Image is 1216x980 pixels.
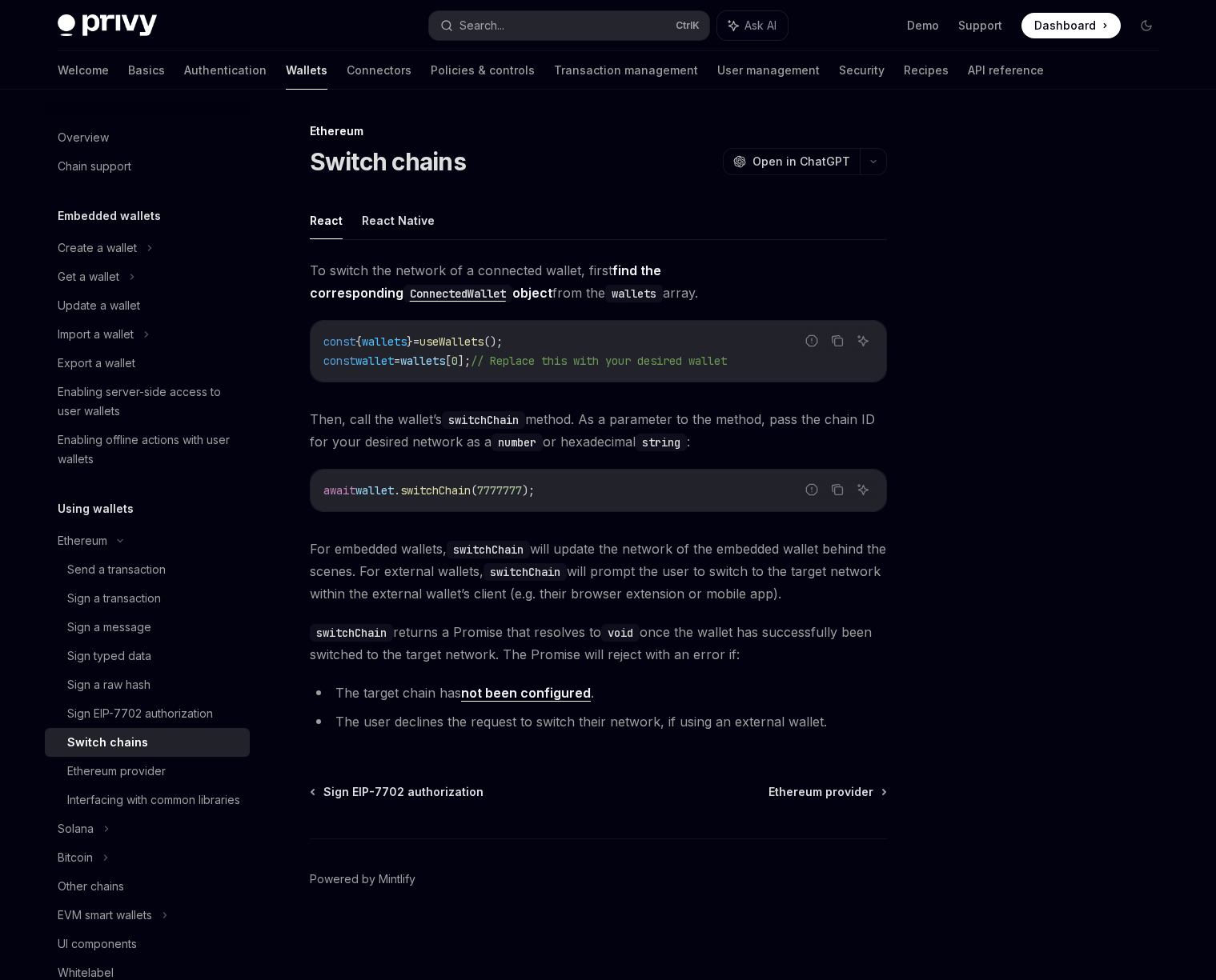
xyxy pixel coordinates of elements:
button: Copy the contents from the code block [827,330,848,351]
div: UI components [58,934,137,954]
div: Sign a message [67,618,151,637]
a: User management [717,51,820,90]
span: = [413,334,419,349]
h1: Switch chains [310,147,466,176]
a: find the correspondingConnectedWalletobject [310,262,661,301]
a: Update a wallet [45,291,250,320]
span: wallet [355,483,394,498]
button: Report incorrect code [801,479,822,500]
span: 7777777 [477,483,522,498]
a: API reference [968,51,1044,90]
code: string [636,434,687,451]
a: Interfacing with common libraries [45,786,250,814]
a: Basics [128,51,165,90]
code: switchChain [447,541,530,558]
div: Other chains [58,877,124,896]
span: . [394,483,400,498]
a: Chain support [45,152,250,181]
span: Then, call the wallet’s method. As a parameter to the method, pass the chain ID for your desired ... [310,408,887,453]
span: // Replace this with your desired wallet [471,354,727,368]
a: Ethereum provider [769,784,885,800]
div: Send a transaction [67,560,166,579]
a: Sign a message [45,613,250,642]
div: Ethereum [58,531,107,550]
span: (); [484,334,503,349]
a: Authentication [184,51,267,90]
button: Ask AI [853,330,873,351]
button: Search...CtrlK [429,11,709,40]
button: Copy the contents from the code block [827,479,848,500]
code: ConnectedWallet [403,285,512,302]
code: switchChain [442,411,525,429]
a: Overview [45,123,250,152]
h5: Using wallets [58,499,134,518]
span: [ [445,354,451,368]
a: Ethereum provider [45,757,250,786]
li: The target chain has . [310,682,887,704]
div: Solana [58,819,94,838]
h5: Embedded wallets [58,206,161,226]
span: switchChain [400,483,471,498]
code: wallets [605,285,663,302]
div: EVM smart wallets [58,906,152,925]
span: const [323,334,355,349]
a: Wallets [286,51,327,90]
button: React Native [362,202,435,239]
div: Ethereum provider [67,762,166,781]
span: await [323,483,355,498]
span: wallets [362,334,407,349]
div: Sign typed data [67,646,151,666]
code: void [601,624,640,642]
code: switchChain [484,563,567,581]
div: Update a wallet [58,296,140,315]
span: Ethereum provider [769,784,873,800]
li: The user declines the request to switch their network, if using an external wallet. [310,710,887,733]
div: Sign EIP-7702 authorization [67,704,213,723]
a: Connectors [347,51,411,90]
div: Sign a transaction [67,589,161,608]
a: Policies & controls [431,51,535,90]
img: dark logo [58,14,157,37]
a: Other chains [45,872,250,901]
a: Sign a transaction [45,584,250,613]
div: Chain support [58,157,131,176]
a: Dashboard [1021,13,1121,38]
span: returns a Promise that resolves to once the wallet has successfully been switched to the target n... [310,621,887,666]
span: wallets [400,354,445,368]
div: Search... [460,16,504,35]
span: ]; [458,354,471,368]
div: Bitcoin [58,848,93,867]
span: Sign EIP-7702 authorization [323,784,484,800]
a: Support [958,18,1002,34]
span: } [407,334,413,349]
span: useWallets [419,334,484,349]
a: Enabling server-side access to user wallets [45,378,250,426]
a: Recipes [904,51,949,90]
span: Ask AI [744,18,777,34]
span: const [323,354,355,368]
div: Interfacing with common libraries [67,790,240,810]
div: Import a wallet [58,325,134,344]
div: Sign a raw hash [67,675,150,694]
span: For embedded wallets, will update the network of the embedded wallet behind the scenes. For exter... [310,538,887,605]
a: Transaction management [554,51,698,90]
a: UI components [45,930,250,958]
div: Enabling server-side access to user wallets [58,382,240,421]
div: Export a wallet [58,354,135,373]
span: { [355,334,362,349]
a: Send a transaction [45,555,250,584]
button: Ask AI [853,479,873,500]
button: Toggle dark mode [1134,13,1159,38]
button: Report incorrect code [801,330,822,351]
button: React [310,202,343,239]
a: Welcome [58,51,109,90]
a: not been configured [461,685,591,702]
a: Sign EIP-7702 authorization [45,699,250,728]
span: To switch the network of a connected wallet, first from the array. [310,259,887,304]
span: ( [471,483,477,498]
span: 0 [451,354,458,368]
a: Enabling offline actions with user wallets [45,426,250,474]
code: switchChain [310,624,393,642]
a: Sign typed data [45,642,250,670]
a: Security [839,51,885,90]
